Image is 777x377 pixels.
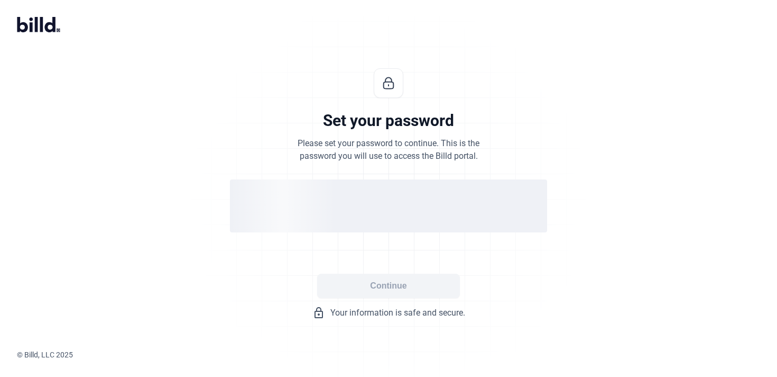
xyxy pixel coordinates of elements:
div: loading [230,179,547,232]
div: © Billd, LLC 2025 [17,349,777,360]
button: Continue [317,274,460,298]
mat-icon: lock_outline [312,307,325,319]
div: Your information is safe and secure. [230,307,547,319]
div: Please set your password to continue. This is the password you will use to access the Billd portal. [298,137,479,163]
div: Set your password [323,111,454,131]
